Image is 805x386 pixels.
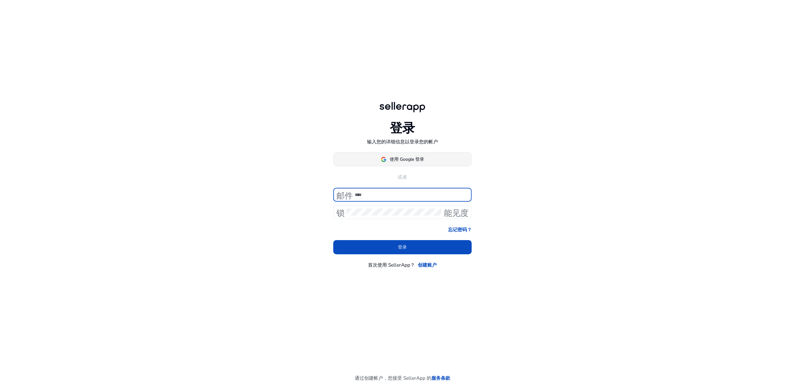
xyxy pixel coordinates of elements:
[390,156,424,162] font: 使用 Google 登录
[390,120,415,137] font: 登录
[333,240,472,254] button: 登录
[448,226,472,233] a: 忘记密码？
[418,261,437,268] a: 创建账户
[418,262,437,268] font: 创建账户
[333,152,472,166] button: 使用 Google 登录
[448,226,472,233] font: 忘记密码？
[367,138,438,145] font: 输入您的详细信息以登录您的帐户
[336,189,353,199] font: 邮件
[368,262,415,268] font: 首次使用 SellerApp？
[398,174,407,180] font: 或者
[431,374,450,382] a: 服务条款
[398,244,407,250] font: 登录
[381,157,387,162] img: google-logo.svg
[336,207,345,217] font: 锁
[355,375,431,381] font: 通过创建帐户，您接受 SellerApp 的
[444,207,469,217] font: 能见度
